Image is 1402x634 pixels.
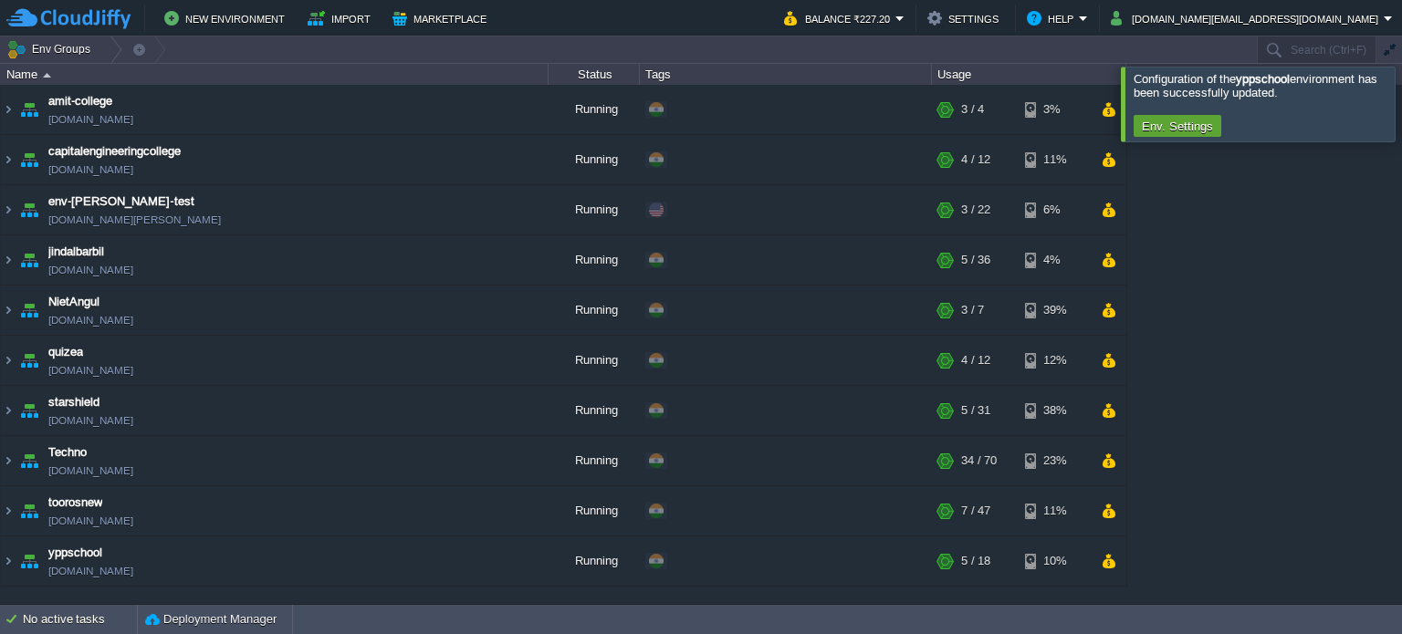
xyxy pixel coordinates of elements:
img: AMDAwAAAACH5BAEAAAAALAAAAAABAAEAAAICRAEAOw== [1,235,16,285]
div: 39% [1025,286,1084,335]
img: AMDAwAAAACH5BAEAAAAALAAAAAABAAEAAAICRAEAOw== [1,486,16,535]
div: 6% [1025,185,1084,234]
div: 3 / 4 [961,85,984,134]
img: AMDAwAAAACH5BAEAAAAALAAAAAABAAEAAAICRAEAOw== [1,336,16,385]
img: AMDAwAAAACH5BAEAAAAALAAAAAABAAEAAAICRAEAOw== [16,235,42,285]
div: Running [549,85,640,134]
img: AMDAwAAAACH5BAEAAAAALAAAAAABAAEAAAICRAEAOw== [43,73,51,78]
a: [DOMAIN_NAME] [48,562,133,580]
div: Name [2,64,548,85]
div: 10% [1025,536,1084,586]
a: amit-college [48,92,112,110]
div: 5 / 18 [961,536,990,586]
div: Running [549,536,640,586]
a: [DOMAIN_NAME] [48,161,133,179]
div: Running [549,286,640,335]
a: [DOMAIN_NAME] [48,361,133,379]
button: Balance ₹227.20 [784,7,895,29]
div: Status [549,64,639,85]
button: New Environment [164,7,290,29]
img: AMDAwAAAACH5BAEAAAAALAAAAAABAAEAAAICRAEAOw== [16,486,42,535]
button: Env Groups [6,36,97,62]
a: [DOMAIN_NAME][PERSON_NAME] [48,211,221,229]
a: [DOMAIN_NAME] [48,512,133,530]
div: 5 / 31 [961,386,990,435]
div: Tags [641,64,931,85]
img: AMDAwAAAACH5BAEAAAAALAAAAAABAAEAAAICRAEAOw== [1,85,16,134]
img: AMDAwAAAACH5BAEAAAAALAAAAAABAAEAAAICRAEAOw== [16,386,42,435]
button: Marketplace [392,7,492,29]
a: [DOMAIN_NAME] [48,411,133,430]
div: Running [549,235,640,285]
button: Import [308,7,376,29]
img: CloudJiffy [6,7,131,30]
img: AMDAwAAAACH5BAEAAAAALAAAAAABAAEAAAICRAEAOw== [1,386,16,435]
img: AMDAwAAAACH5BAEAAAAALAAAAAABAAEAAAICRAEAOw== [16,436,42,485]
b: yppschool [1236,72,1290,86]
img: AMDAwAAAACH5BAEAAAAALAAAAAABAAEAAAICRAEAOw== [1,185,16,234]
div: 4 / 12 [961,336,990,385]
img: AMDAwAAAACH5BAEAAAAALAAAAAABAAEAAAICRAEAOw== [16,336,42,385]
div: 4 / 12 [961,135,990,184]
div: Running [549,486,640,535]
div: Running [549,386,640,435]
div: 7 / 47 [961,486,990,535]
a: quizea [48,343,83,361]
button: [DOMAIN_NAME][EMAIL_ADDRESS][DOMAIN_NAME] [1111,7,1384,29]
img: AMDAwAAAACH5BAEAAAAALAAAAAABAAEAAAICRAEAOw== [1,286,16,335]
div: Running [549,336,640,385]
a: jindalbarbil [48,243,104,261]
div: Running [549,436,640,485]
button: Deployment Manager [145,610,277,629]
button: Settings [927,7,1004,29]
img: AMDAwAAAACH5BAEAAAAALAAAAAABAAEAAAICRAEAOw== [1,436,16,485]
div: 12% [1025,336,1084,385]
button: Env. Settings [1136,118,1219,134]
div: Running [549,185,640,234]
div: 3 / 7 [961,286,984,335]
a: [DOMAIN_NAME] [48,110,133,129]
button: Help [1027,7,1079,29]
a: capitalengineeringcollege [48,142,181,161]
div: 23% [1025,436,1084,485]
img: AMDAwAAAACH5BAEAAAAALAAAAAABAAEAAAICRAEAOw== [16,286,42,335]
div: 3% [1025,85,1084,134]
img: AMDAwAAAACH5BAEAAAAALAAAAAABAAEAAAICRAEAOw== [1,536,16,586]
div: 11% [1025,486,1084,535]
a: yppschool [48,544,102,562]
a: [DOMAIN_NAME] [48,261,133,279]
a: starshield [48,393,99,411]
img: AMDAwAAAACH5BAEAAAAALAAAAAABAAEAAAICRAEAOw== [16,185,42,234]
div: 5 / 36 [961,235,990,285]
a: Techno [48,443,87,462]
div: 4% [1025,235,1084,285]
div: 38% [1025,386,1084,435]
img: AMDAwAAAACH5BAEAAAAALAAAAAABAAEAAAICRAEAOw== [16,85,42,134]
img: AMDAwAAAACH5BAEAAAAALAAAAAABAAEAAAICRAEAOw== [1,135,16,184]
a: [DOMAIN_NAME] [48,311,133,329]
div: 3 / 22 [961,185,990,234]
div: 34 / 70 [961,436,997,485]
img: AMDAwAAAACH5BAEAAAAALAAAAAABAAEAAAICRAEAOw== [16,536,42,586]
img: AMDAwAAAACH5BAEAAAAALAAAAAABAAEAAAICRAEAOw== [16,135,42,184]
div: Usage [933,64,1125,85]
span: Configuration of the environment has been successfully updated. [1134,72,1377,99]
iframe: chat widget [1325,561,1384,616]
div: 11% [1025,135,1084,184]
div: Running [549,135,640,184]
a: toorosnew [48,494,102,512]
a: NietAngul [48,293,99,311]
a: env-[PERSON_NAME]-test [48,192,194,211]
a: [DOMAIN_NAME] [48,462,133,480]
div: No active tasks [23,605,137,634]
